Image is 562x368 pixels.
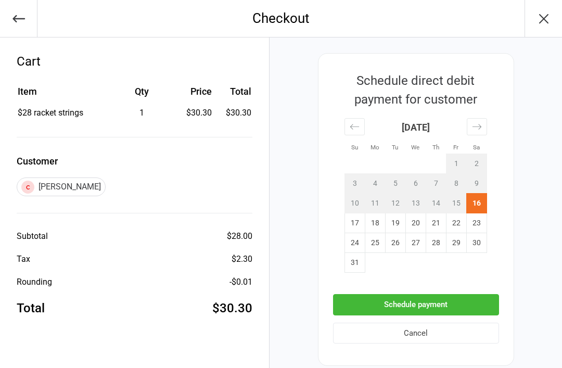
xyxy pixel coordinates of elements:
small: Su [351,144,358,151]
td: Not available. Thursday, August 14, 2025 [426,194,446,213]
td: Not available. Thursday, August 7, 2025 [426,174,446,194]
th: Item [18,84,109,106]
td: Thursday, August 21, 2025 [426,213,446,233]
div: 1 [110,107,175,119]
td: Not available. Tuesday, August 5, 2025 [385,174,405,194]
td: Not available. Monday, August 11, 2025 [365,194,385,213]
td: $30.30 [216,107,251,119]
small: Mo [371,144,379,151]
div: Cart [17,52,252,71]
th: Qty [110,84,175,106]
div: -$0.01 [229,276,252,288]
td: Friday, August 29, 2025 [446,233,466,253]
td: Monday, August 25, 2025 [365,233,385,253]
div: $28.00 [227,230,252,243]
small: We [411,144,419,151]
div: $2.30 [232,253,252,265]
div: Calendar [333,109,499,285]
div: Rounding [17,276,52,288]
td: Friday, August 22, 2025 [446,213,466,233]
div: Move backward to switch to the previous month. [344,118,365,135]
td: Not available. Friday, August 1, 2025 [446,154,466,174]
td: Not available. Friday, August 15, 2025 [446,194,466,213]
td: Tuesday, August 26, 2025 [385,233,405,253]
button: Schedule payment [333,294,499,315]
td: Wednesday, August 27, 2025 [405,233,426,253]
th: Total [216,84,251,106]
td: Sunday, August 17, 2025 [344,213,365,233]
div: $30.30 [175,107,212,119]
td: Not available. Wednesday, August 13, 2025 [405,194,426,213]
td: Not available. Wednesday, August 6, 2025 [405,174,426,194]
div: Total [17,299,45,318]
label: Customer [17,154,252,168]
div: Move forward to switch to the next month. [467,118,487,135]
small: Tu [392,144,398,151]
div: [PERSON_NAME] [17,177,106,196]
td: Selected. Saturday, August 16, 2025 [466,194,487,213]
div: Tax [17,253,30,265]
td: Wednesday, August 20, 2025 [405,213,426,233]
button: Cancel [333,323,499,344]
span: $28 racket strings [18,108,83,118]
div: Subtotal [17,230,48,243]
td: Not available. Saturday, August 9, 2025 [466,174,487,194]
td: Not available. Sunday, August 3, 2025 [344,174,365,194]
div: $30.30 [212,299,252,318]
td: Not available. Saturday, August 2, 2025 [466,154,487,174]
td: Sunday, August 24, 2025 [344,233,365,253]
td: Not available. Friday, August 8, 2025 [446,174,466,194]
td: Not available. Tuesday, August 12, 2025 [385,194,405,213]
small: Sa [473,144,480,151]
strong: [DATE] [402,122,430,133]
div: Schedule direct debit payment for customer [333,71,499,109]
small: Fr [453,144,458,151]
small: Th [432,144,439,151]
td: Not available. Monday, August 4, 2025 [365,174,385,194]
td: Tuesday, August 19, 2025 [385,213,405,233]
td: Not available. Sunday, August 10, 2025 [344,194,365,213]
td: Monday, August 18, 2025 [365,213,385,233]
td: Saturday, August 30, 2025 [466,233,487,253]
td: Sunday, August 31, 2025 [344,253,365,273]
div: Price [175,84,212,98]
td: Saturday, August 23, 2025 [466,213,487,233]
td: Thursday, August 28, 2025 [426,233,446,253]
